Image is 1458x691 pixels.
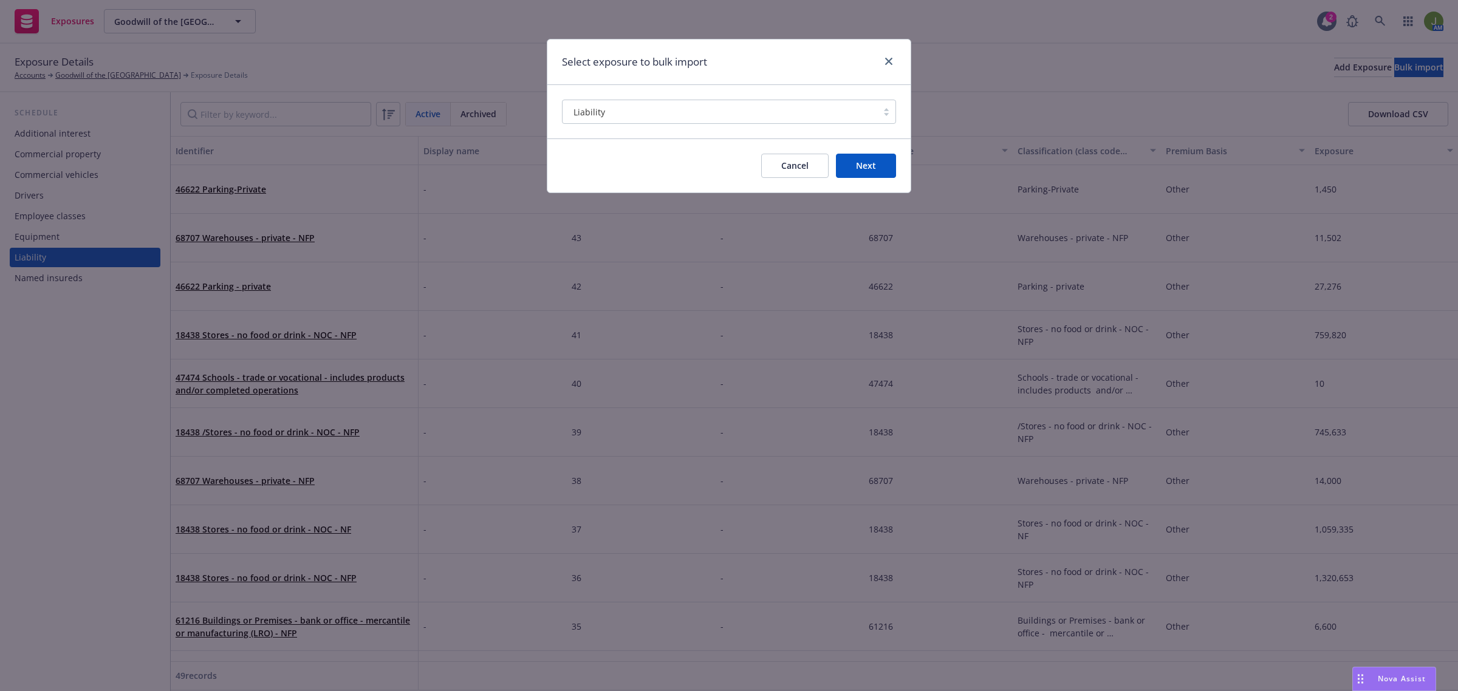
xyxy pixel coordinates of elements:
[562,54,707,70] h1: Select exposure to bulk import
[1378,673,1426,684] span: Nova Assist
[569,106,871,118] span: Liability
[761,154,829,178] button: Cancel
[1352,667,1436,691] button: Nova Assist
[881,54,896,69] a: close
[1353,667,1368,690] div: Drag to move
[836,154,896,178] button: Next
[573,106,605,118] span: Liability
